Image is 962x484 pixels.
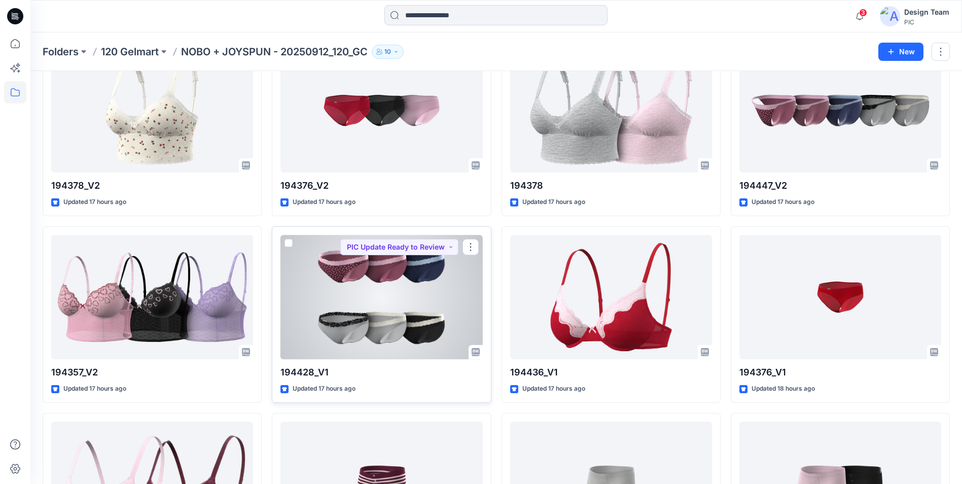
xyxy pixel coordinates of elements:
a: Folders [43,45,79,59]
p: 194436_V1 [510,365,712,379]
span: 3 [859,9,867,17]
p: Updated 17 hours ago [752,197,814,208]
p: 194378 [510,179,712,193]
p: Updated 17 hours ago [522,384,585,394]
p: NOBO + JOYSPUN - 20250912_120_GC [181,45,368,59]
a: 194378_V2 [51,48,253,172]
button: 10 [372,45,404,59]
div: Design Team [904,6,949,18]
p: 194447_V2 [739,179,941,193]
p: Updated 17 hours ago [63,384,126,394]
p: 194376_V1 [739,365,941,379]
a: 194378 [510,48,712,172]
a: 120 Gelmart [101,45,159,59]
a: 194428_V1 [280,235,482,359]
a: 194447_V2 [739,48,941,172]
button: New [878,43,923,61]
p: 194376_V2 [280,179,482,193]
p: Updated 17 hours ago [522,197,585,208]
p: 10 [384,46,391,57]
p: Updated 17 hours ago [293,197,355,208]
img: avatar [880,6,900,26]
p: 194428_V1 [280,365,482,379]
a: 194376_V1 [739,235,941,359]
p: Updated 17 hours ago [63,197,126,208]
p: 194378_V2 [51,179,253,193]
div: PIC [904,18,949,26]
p: 194357_V2 [51,365,253,379]
a: 194436_V1 [510,235,712,359]
p: Updated 18 hours ago [752,384,815,394]
a: 194376_V2 [280,48,482,172]
a: 194357_V2 [51,235,253,359]
p: Updated 17 hours ago [293,384,355,394]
